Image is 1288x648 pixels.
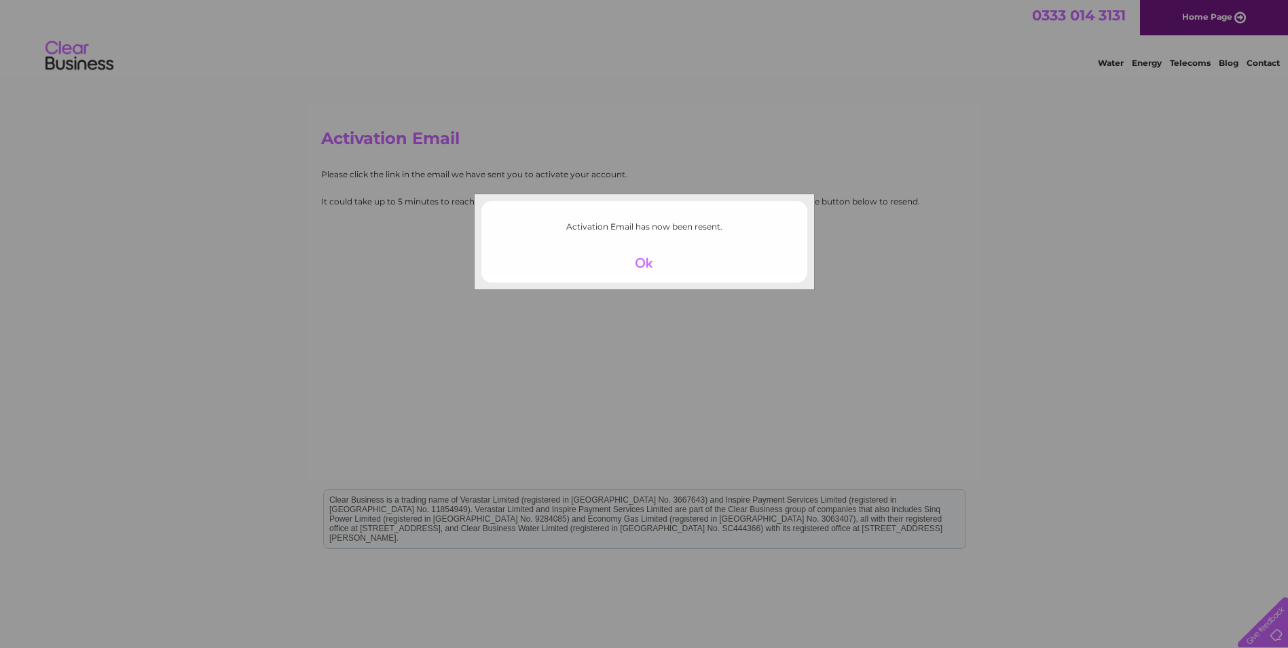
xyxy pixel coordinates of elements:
a: Energy [1132,58,1162,68]
img: logo.png [45,35,114,77]
p: Activation Email has now been resent. [566,220,722,233]
a: Contact [1247,58,1280,68]
div: Clear Business is a trading name of Verastar Limited (registered in [GEOGRAPHIC_DATA] No. 3667643... [324,7,965,66]
a: Water [1098,58,1124,68]
a: 0333 014 3131 [1032,7,1126,24]
a: Telecoms [1170,58,1211,68]
a: Blog [1219,58,1238,68]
